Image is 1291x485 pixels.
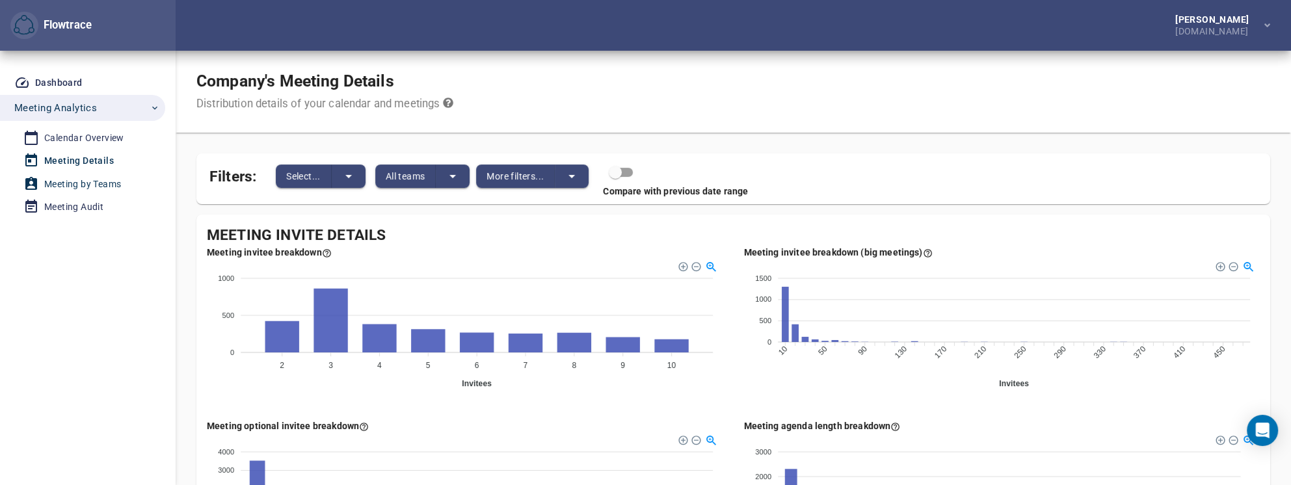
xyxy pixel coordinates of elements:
[691,261,700,270] div: Zoom Out
[999,380,1029,389] text: Invitees
[1131,344,1147,360] tspan: 370
[1227,434,1236,443] div: Zoom Out
[856,344,869,357] tspan: 90
[196,96,453,112] div: Distribution details of your calendar and meetings
[10,12,92,40] div: Flowtrace
[1052,344,1067,360] tspan: 290
[1214,261,1223,270] div: Zoom In
[276,164,332,188] button: Select...
[207,225,1260,246] div: Meeting Invite Details
[1091,344,1107,360] tspan: 330
[476,164,589,188] div: split button
[572,361,576,370] tspan: 8
[209,160,256,188] span: Filters:
[10,12,38,40] button: Flowtrace
[678,434,687,443] div: Zoom In
[207,246,332,259] div: Here you see how many meetings you organise per number invitees (for meetings with 10 or less inv...
[218,448,234,456] tspan: 4000
[744,419,901,432] div: Here you see how many meetings have certain length of an agenda and up to 2.5k characters. The le...
[328,361,333,370] tspan: 3
[816,344,829,357] tspan: 50
[44,199,103,215] div: Meeting Audit
[705,260,716,271] div: Selection Zoom
[1175,24,1254,36] div: [DOMAIN_NAME]
[1247,415,1278,446] div: Open Intercom Messenger
[620,361,625,370] tspan: 9
[286,168,321,184] span: Select...
[1175,15,1254,24] div: [PERSON_NAME]
[667,361,676,370] tspan: 10
[14,15,34,36] img: Flowtrace
[759,317,771,324] tspan: 500
[1242,434,1253,445] div: Selection Zoom
[475,361,479,370] tspan: 6
[35,75,83,91] div: Dashboard
[462,380,492,389] text: Invitees
[1012,344,1028,360] tspan: 250
[14,99,97,116] span: Meeting Analytics
[276,164,366,188] div: split button
[38,18,92,33] div: Flowtrace
[892,344,908,360] tspan: 130
[375,164,436,188] button: All teams
[755,296,771,304] tspan: 1000
[222,311,234,319] tspan: 500
[744,246,933,259] div: Here you see how many meetings you organize per number of invitees (for meetings with 500 or less...
[218,466,234,474] tspan: 3000
[230,348,234,356] tspan: 0
[1171,344,1187,360] tspan: 410
[972,344,988,360] tspan: 210
[755,448,771,456] tspan: 3000
[207,419,369,432] div: Here you see how many meetings you have with per optional invitees (up to 20 optional invitees).
[218,274,234,282] tspan: 1000
[426,361,431,370] tspan: 5
[1227,261,1236,270] div: Zoom Out
[1214,434,1223,443] div: Zoom In
[196,185,1260,198] div: Compare with previous date range
[476,164,555,188] button: More filters...
[755,274,771,282] tspan: 1500
[375,164,470,188] div: split button
[1211,344,1227,360] tspan: 450
[196,72,453,91] h1: Company's Meeting Details
[44,176,121,192] div: Meeting by Teams
[932,344,948,360] tspan: 170
[691,434,700,443] div: Zoom Out
[1154,11,1281,40] button: [PERSON_NAME][DOMAIN_NAME]
[486,168,544,184] span: More filters...
[377,361,382,370] tspan: 4
[280,361,284,370] tspan: 2
[755,473,771,480] tspan: 2000
[678,261,687,270] div: Zoom In
[776,344,789,357] tspan: 10
[1242,260,1253,271] div: Selection Zoom
[767,338,771,346] tspan: 0
[44,153,114,169] div: Meeting Details
[524,361,528,370] tspan: 7
[386,168,425,184] span: All teams
[44,130,124,146] div: Calendar Overview
[705,434,716,445] div: Selection Zoom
